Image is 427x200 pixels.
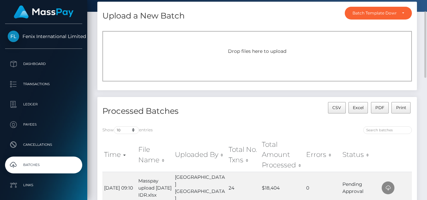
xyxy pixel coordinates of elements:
img: MassPay Logo [14,5,74,19]
th: Total No. Txns: activate to sort column ascending [227,138,260,172]
a: Transactions [5,76,82,93]
span: PDF [375,105,384,110]
select: Showentries [114,126,139,134]
img: Fenix International Limited [8,31,19,42]
th: Errors: activate to sort column ascending [304,138,340,172]
button: Excel [348,102,368,113]
span: Print [396,105,406,110]
label: Show entries [102,126,153,134]
p: Dashboard [8,59,80,69]
a: Dashboard [5,56,82,72]
th: File Name: activate to sort column ascending [137,138,173,172]
p: Batches [8,160,80,170]
span: CSV [332,105,341,110]
p: Links [8,180,80,190]
th: Status: activate to sort column ascending [341,138,380,172]
span: Drop files here to upload [228,48,286,54]
h4: Processed Batches [102,105,252,117]
p: Transactions [8,79,80,89]
input: Search batches [363,126,412,134]
button: Print [391,102,411,113]
th: Uploaded By: activate to sort column ascending [173,138,227,172]
th: Total Amount Processed: activate to sort column ascending [260,138,304,172]
th: Time: activate to sort column ascending [102,138,137,172]
a: Payees [5,116,82,133]
span: Fenix International Limited [5,33,82,39]
a: Cancellations [5,136,82,153]
p: Ledger [8,99,80,109]
a: Links [5,177,82,194]
button: Batch Template Download [345,7,412,20]
div: Batch Template Download [352,10,396,16]
p: Cancellations [8,140,80,150]
button: CSV [328,102,346,113]
button: PDF [371,102,389,113]
p: Payees [8,120,80,130]
a: Batches [5,157,82,173]
h4: Upload a New Batch [102,10,185,22]
a: Ledger [5,96,82,113]
span: Excel [353,105,364,110]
